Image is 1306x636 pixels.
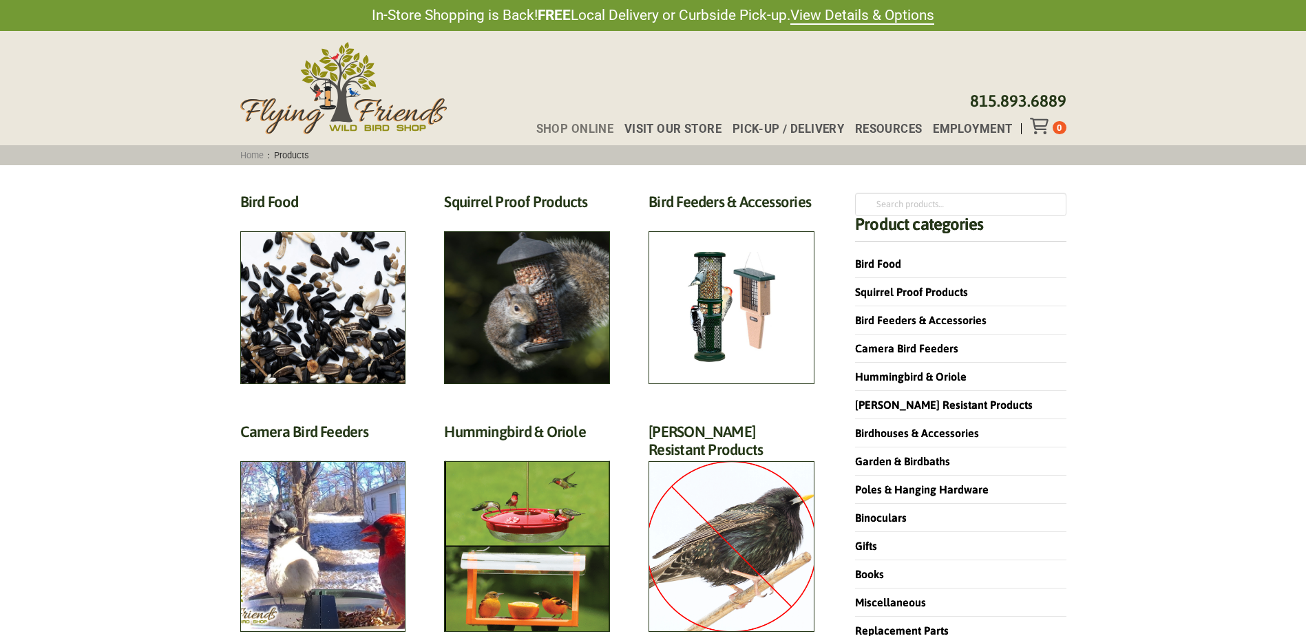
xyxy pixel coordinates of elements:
[855,540,877,552] a: Gifts
[855,483,989,496] a: Poles & Hanging Hardware
[240,423,406,633] a: Visit product category Camera Bird Feeders
[855,314,987,326] a: Bird Feeders & Accessories
[855,123,923,135] span: Resources
[855,193,1066,216] input: Search products…
[444,193,610,384] a: Visit product category Squirrel Proof Products
[240,423,406,448] h2: Camera Bird Feeders
[855,370,967,383] a: Hummingbird & Oriole
[855,511,907,524] a: Binoculars
[649,193,814,384] a: Visit product category Bird Feeders & Accessories
[240,42,447,134] img: Flying Friends Wild Bird Shop Logo
[240,193,406,218] h2: Bird Food
[855,286,968,298] a: Squirrel Proof Products
[855,216,1066,242] h4: Product categories
[649,423,814,467] h2: [PERSON_NAME] Resistant Products
[970,92,1066,110] a: 815.893.6889
[733,123,845,135] span: Pick-up / Delivery
[790,7,934,25] a: View Details & Options
[855,568,884,580] a: Books
[235,150,314,160] span: :
[372,6,934,25] span: In-Store Shopping is Back! Local Delivery or Curbside Pick-up.
[235,150,268,160] a: Home
[649,423,814,633] a: Visit product category Starling Resistant Products
[444,193,610,218] h2: Squirrel Proof Products
[525,123,613,135] a: Shop Online
[538,7,571,23] strong: FREE
[270,150,314,160] span: Products
[722,123,844,135] a: Pick-up / Delivery
[855,257,901,270] a: Bird Food
[1030,118,1053,134] div: Toggle Off Canvas Content
[1057,123,1062,133] span: 0
[855,427,979,439] a: Birdhouses & Accessories
[613,123,722,135] a: Visit Our Store
[444,423,610,633] a: Visit product category Hummingbird & Oriole
[844,123,922,135] a: Resources
[855,342,958,354] a: Camera Bird Feeders
[536,123,614,135] span: Shop Online
[444,423,610,448] h2: Hummingbird & Oriole
[922,123,1012,135] a: Employment
[624,123,722,135] span: Visit Our Store
[855,596,926,608] a: Miscellaneous
[240,193,406,384] a: Visit product category Bird Food
[855,455,950,467] a: Garden & Birdbaths
[933,123,1012,135] span: Employment
[649,193,814,218] h2: Bird Feeders & Accessories
[855,399,1033,411] a: [PERSON_NAME] Resistant Products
